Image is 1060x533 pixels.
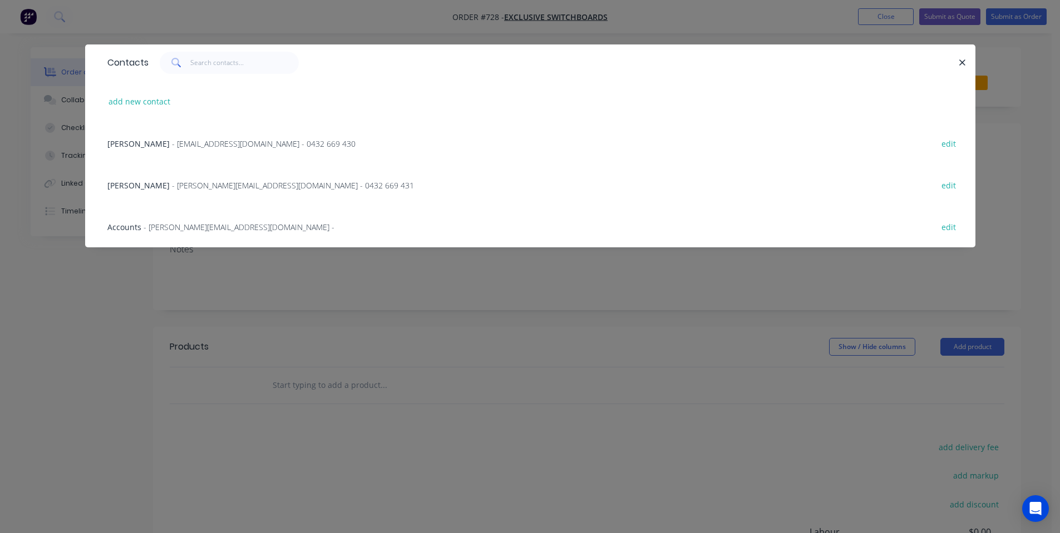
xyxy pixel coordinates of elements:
[102,45,149,81] div: Contacts
[936,136,962,151] button: edit
[936,219,962,234] button: edit
[103,94,176,109] button: add new contact
[107,138,170,149] span: [PERSON_NAME]
[190,52,299,74] input: Search contacts...
[107,222,141,232] span: Accounts
[936,177,962,192] button: edit
[107,180,170,191] span: [PERSON_NAME]
[172,180,414,191] span: - [PERSON_NAME][EMAIL_ADDRESS][DOMAIN_NAME] - 0432 669 431
[144,222,334,232] span: - [PERSON_NAME][EMAIL_ADDRESS][DOMAIN_NAME] -
[1022,495,1049,522] div: Open Intercom Messenger
[172,138,356,149] span: - [EMAIL_ADDRESS][DOMAIN_NAME] - 0432 669 430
